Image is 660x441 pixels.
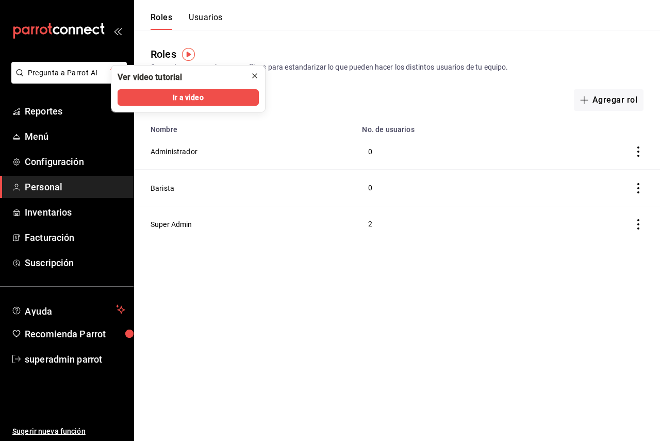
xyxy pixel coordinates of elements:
button: Agregar rol [574,89,643,111]
div: navigation tabs [151,12,223,30]
td: 0 [356,170,545,206]
button: Pregunta a Parrot AI [11,62,127,84]
div: Ver video tutorial [118,72,182,83]
span: Suscripción [25,256,125,270]
span: Recomienda Parrot [25,327,125,341]
span: Ir a video [173,92,203,103]
span: Configuración [25,155,125,169]
span: Pregunta a Parrot AI [28,68,111,78]
span: Inventarios [25,205,125,219]
td: 0 [356,134,545,170]
button: actions [633,146,643,157]
span: Menú [25,129,125,143]
span: Facturación [25,231,125,244]
span: Sugerir nueva función [12,426,125,437]
th: No. de usuarios [356,119,545,134]
button: close [246,68,263,84]
button: Administrador [151,146,197,157]
button: Roles [151,12,172,30]
button: Super Admin [151,219,192,230]
div: Roles [151,46,176,62]
button: Ir a video [118,89,259,106]
button: Usuarios [189,12,223,30]
span: Ayuda [25,303,112,316]
span: Reportes [25,104,125,118]
button: Barista [151,183,174,193]
button: actions [633,219,643,230]
th: Nombre [134,119,356,134]
div: Crea roles con permisos específicos para estandarizar lo que pueden hacer los distintos usuarios ... [151,62,643,73]
span: superadmin parrot [25,352,125,366]
a: Pregunta a Parrot AI [7,75,127,86]
button: open_drawer_menu [113,27,122,35]
td: 2 [356,206,545,242]
img: Tooltip marker [182,48,195,61]
span: Personal [25,180,125,194]
button: actions [633,183,643,193]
